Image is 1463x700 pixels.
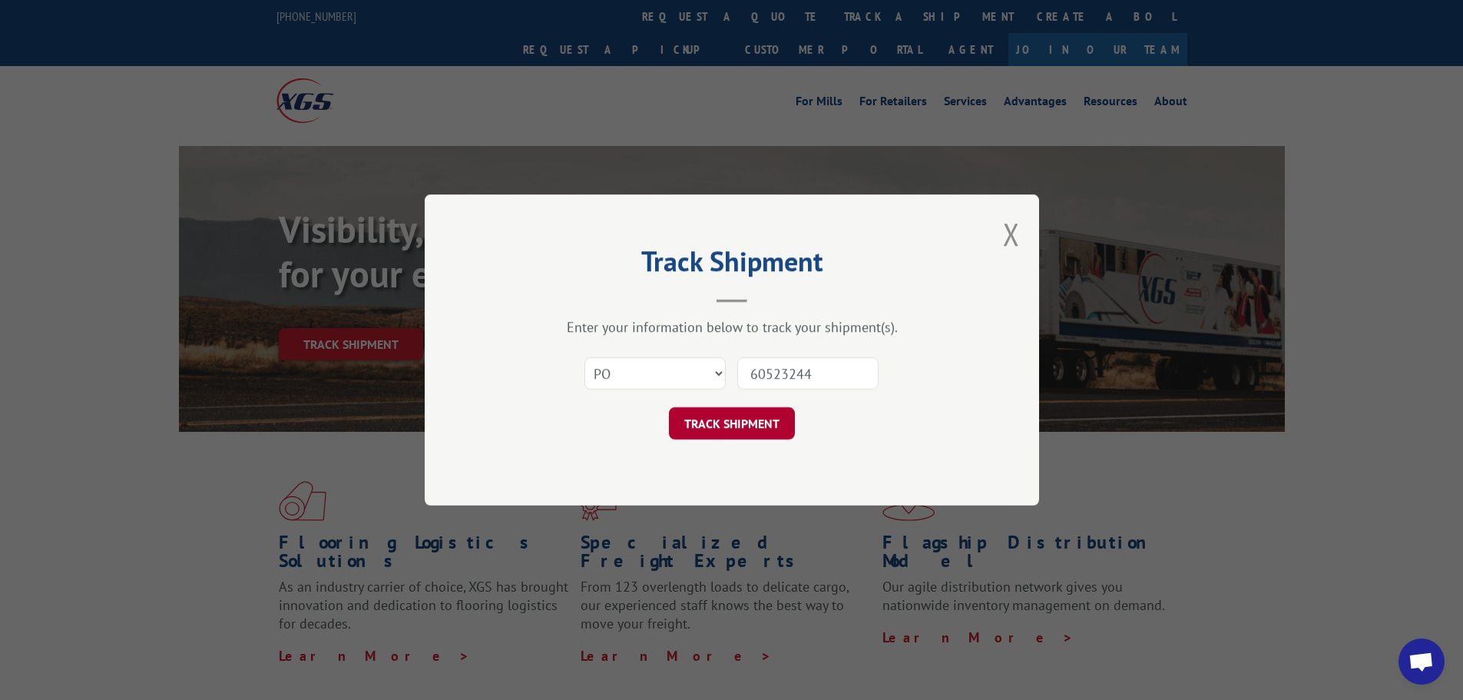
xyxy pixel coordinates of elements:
h2: Track Shipment [501,250,962,280]
div: Open chat [1398,639,1445,685]
button: Close modal [1003,214,1020,254]
input: Number(s) [737,357,879,390]
div: Enter your information below to track your shipment(s). [501,318,962,336]
button: TRACK SHIPMENT [669,407,795,440]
